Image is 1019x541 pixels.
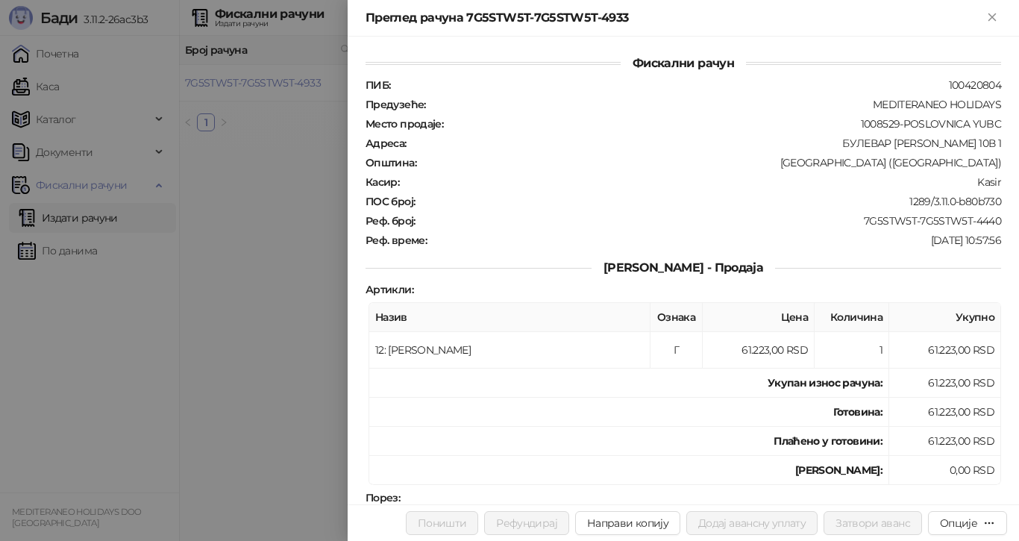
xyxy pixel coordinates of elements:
[401,175,1003,189] div: Kasir
[427,98,1003,111] div: MEDITERANEO HOLIDAYS
[587,516,668,530] span: Направи копију
[408,137,1003,150] div: БУЛЕВАР [PERSON_NAME] 10В 1
[889,369,1001,398] td: 61.223,00 RSD
[889,427,1001,456] td: 61.223,00 RSD
[428,234,1003,247] div: [DATE] 10:57:56
[774,434,882,448] strong: Плаћено у готовини:
[366,156,416,169] strong: Општина :
[703,303,815,332] th: Цена
[418,156,1003,169] div: [GEOGRAPHIC_DATA] ([GEOGRAPHIC_DATA])
[592,260,775,275] span: [PERSON_NAME] - Продаја
[983,9,1001,27] button: Close
[703,332,815,369] td: 61.223,00 RSD
[824,511,922,535] button: Затвори аванс
[484,511,569,535] button: Рефундирај
[768,376,882,390] strong: Укупан износ рачуна :
[686,511,818,535] button: Додај авансну уплату
[889,456,1001,485] td: 0,00 RSD
[369,303,650,332] th: Назив
[815,303,889,332] th: Количина
[366,283,413,296] strong: Артикли :
[369,332,650,369] td: 12: [PERSON_NAME]
[575,511,680,535] button: Направи копију
[366,214,416,228] strong: Реф. број :
[366,137,407,150] strong: Адреса :
[366,195,415,208] strong: ПОС број :
[416,195,1003,208] div: 1289/3.11.0-b80b730
[928,511,1007,535] button: Опције
[366,117,443,131] strong: Место продаје :
[650,303,703,332] th: Ознака
[889,398,1001,427] td: 61.223,00 RSD
[366,98,426,111] strong: Предузеће :
[889,332,1001,369] td: 61.223,00 RSD
[366,9,983,27] div: Преглед рачуна 7G5STW5T-7G5STW5T-4933
[889,303,1001,332] th: Укупно
[417,214,1003,228] div: 7G5STW5T-7G5STW5T-4440
[392,78,1003,92] div: 100420804
[366,78,390,92] strong: ПИБ :
[621,56,746,70] span: Фискални рачун
[366,175,399,189] strong: Касир :
[815,332,889,369] td: 1
[650,332,703,369] td: Г
[406,511,479,535] button: Поништи
[795,463,882,477] strong: [PERSON_NAME]:
[366,491,400,504] strong: Порез :
[940,516,977,530] div: Опције
[366,234,427,247] strong: Реф. време :
[445,117,1003,131] div: 1008529-POSLOVNICA YUBC
[833,405,882,419] strong: Готовина :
